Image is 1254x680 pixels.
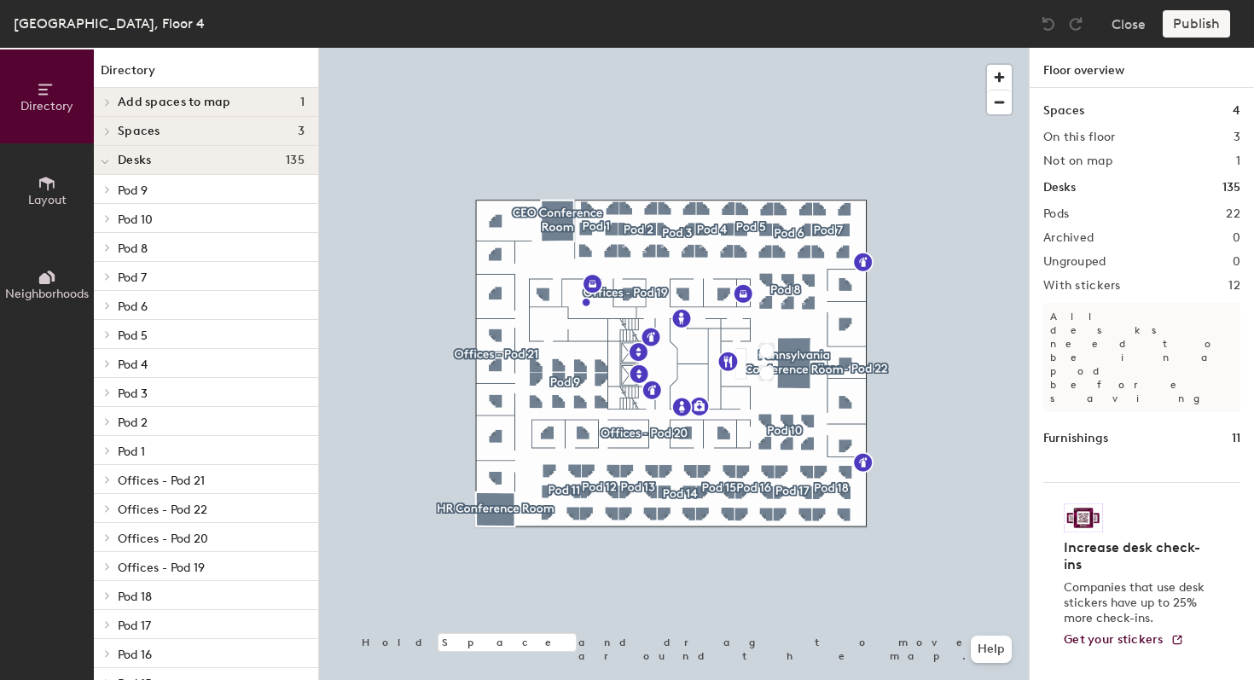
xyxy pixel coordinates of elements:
h1: 11 [1232,429,1240,448]
h1: Desks [1043,178,1076,197]
span: Offices - Pod 19 [118,561,205,575]
span: Pod 2 [118,416,148,430]
img: Undo [1040,15,1057,32]
span: Offices - Pod 21 [118,474,205,488]
span: Pod 18 [118,590,152,604]
h1: Furnishings [1043,429,1108,448]
span: Directory [20,99,73,113]
h2: 12 [1228,279,1240,293]
a: Get your stickers [1064,633,1184,648]
h2: Archived [1043,231,1094,245]
h2: Ungrouped [1043,255,1106,269]
span: Pod 9 [118,183,148,198]
h2: 22 [1226,207,1240,221]
h2: With stickers [1043,279,1121,293]
h4: Increase desk check-ins [1064,539,1210,573]
h2: 0 [1233,255,1240,269]
span: Pod 5 [118,328,148,343]
span: Pod 6 [118,299,148,314]
button: Close [1112,10,1146,38]
h1: 135 [1222,178,1240,197]
span: Pod 7 [118,270,147,285]
span: Pod 1 [118,445,145,459]
h1: Spaces [1043,102,1084,120]
span: Desks [118,154,151,167]
span: Offices - Pod 22 [118,503,207,517]
button: Help [971,636,1012,663]
span: 135 [286,154,305,167]
span: Pod 4 [118,357,148,372]
span: Pod 3 [118,386,148,401]
span: Add spaces to map [118,96,231,109]
h2: Not on map [1043,154,1112,168]
h2: On this floor [1043,131,1116,144]
span: 3 [298,125,305,138]
span: Spaces [118,125,160,138]
img: Sticker logo [1064,503,1103,532]
h1: Directory [94,61,318,88]
img: Redo [1067,15,1084,32]
span: Pod 8 [118,241,148,256]
span: Pod 10 [118,212,153,227]
p: All desks need to be in a pod before saving [1043,303,1240,412]
span: Pod 16 [118,648,152,662]
h2: 1 [1236,154,1240,168]
h1: 4 [1233,102,1240,120]
h2: 0 [1233,231,1240,245]
h1: Floor overview [1030,48,1254,88]
h2: Pods [1043,207,1069,221]
p: Companies that use desk stickers have up to 25% more check-ins. [1064,580,1210,626]
span: 1 [300,96,305,109]
span: Pod 17 [118,619,151,633]
span: Get your stickers [1064,632,1164,647]
div: [GEOGRAPHIC_DATA], Floor 4 [14,13,205,34]
span: Neighborhoods [5,287,89,301]
span: Layout [28,193,67,207]
span: Offices - Pod 20 [118,532,208,546]
h2: 3 [1234,131,1240,144]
